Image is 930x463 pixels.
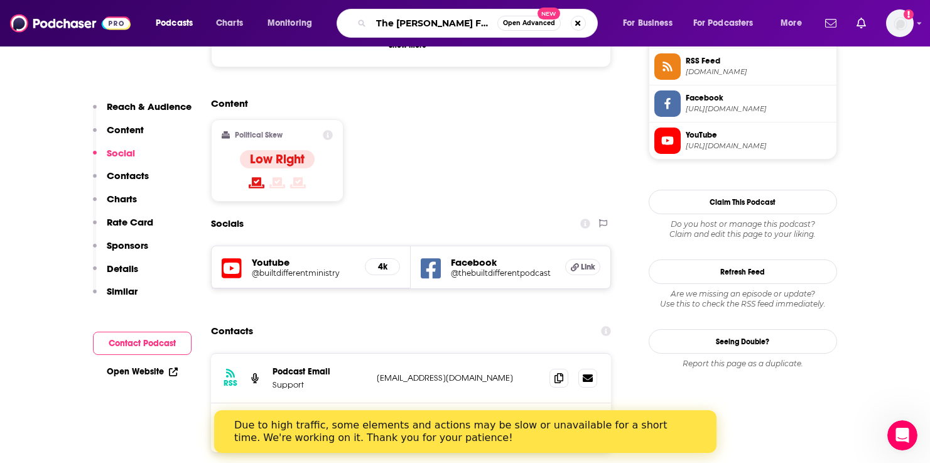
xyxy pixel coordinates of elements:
span: Facebook [686,92,831,104]
div: Claim and edit this page to your liking. [649,219,837,239]
a: Open Website [107,366,178,377]
div: Report this page as a duplicate. [649,359,837,369]
span: Open Advanced [503,20,555,26]
button: Reach & Audience [93,101,192,124]
button: Social [93,147,135,170]
h5: Youtube [252,256,355,268]
span: Logged in as sschroeder [886,9,914,37]
button: Similar [93,285,138,308]
img: Podchaser - Follow, Share and Rate Podcasts [10,11,131,35]
button: Details [93,263,138,286]
p: Rate Card [107,216,153,228]
p: Podcast Email [273,366,367,377]
h2: Content [211,97,602,109]
button: Open AdvancedNew [497,16,561,31]
button: open menu [614,13,688,33]
button: open menu [259,13,328,33]
span: For Business [623,14,673,32]
span: Podcasts [156,14,193,32]
span: RSS Feed [686,55,831,67]
p: Support [273,379,367,390]
span: New [538,8,560,19]
h2: Socials [211,212,244,236]
p: Social [107,147,135,159]
h3: RSS [224,378,237,388]
a: Link [565,259,600,275]
button: Show profile menu [886,9,914,37]
button: Content [93,124,144,147]
span: https://www.youtube.com/@builtdifferentministry [686,141,831,151]
h4: Low Right [250,151,305,167]
a: Show notifications dropdown [820,13,841,34]
span: Do you host or manage this podcast? [649,219,837,229]
span: Charts [216,14,243,32]
iframe: Intercom live chat [887,420,917,450]
a: Seeing Double? [649,329,837,354]
a: RSS Feed[DOMAIN_NAME] [654,53,831,80]
img: User Profile [886,9,914,37]
p: Content [107,124,144,136]
span: For Podcasters [693,14,754,32]
p: Details [107,263,138,275]
h2: Political Skew [235,131,283,139]
h5: 4k [376,261,389,272]
button: open menu [772,13,818,33]
button: Sponsors [93,239,148,263]
button: Refresh Feed [649,259,837,284]
div: Search podcasts, credits, & more... [349,9,610,38]
button: Rate Card [93,216,153,239]
button: open menu [147,13,209,33]
svg: Add a profile image [904,9,914,19]
a: Facebook[URL][DOMAIN_NAME] [654,90,831,117]
p: [EMAIL_ADDRESS][DOMAIN_NAME] [377,373,540,383]
a: Show notifications dropdown [852,13,871,34]
input: Search podcasts, credits, & more... [371,13,497,33]
button: Contacts [93,170,149,193]
span: Monitoring [268,14,312,32]
h2: Contacts [211,319,253,343]
p: Charts [107,193,137,205]
p: Sponsors [107,239,148,251]
a: Charts [208,13,251,33]
button: open menu [685,13,772,33]
iframe: Intercom live chat banner [214,410,716,453]
a: YouTube[URL][DOMAIN_NAME] [654,128,831,154]
button: Claim This Podcast [649,190,837,214]
p: Contacts [107,170,149,182]
p: Reach & Audience [107,101,192,112]
button: Contact Podcast [93,332,192,355]
a: @builtdifferentministry [252,268,355,278]
button: Charts [93,193,137,216]
p: Similar [107,285,138,297]
span: Link [581,262,595,272]
h5: Facebook [451,256,555,268]
span: YouTube [686,129,831,141]
span: https://www.facebook.com/thebuiltdifferentpodcast [686,104,831,114]
span: omnycontent.com [686,67,831,77]
span: More [781,14,802,32]
div: Are we missing an episode or update? Use this to check the RSS feed immediately. [649,289,837,309]
a: @thebuiltdifferentpodcast [451,268,555,278]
